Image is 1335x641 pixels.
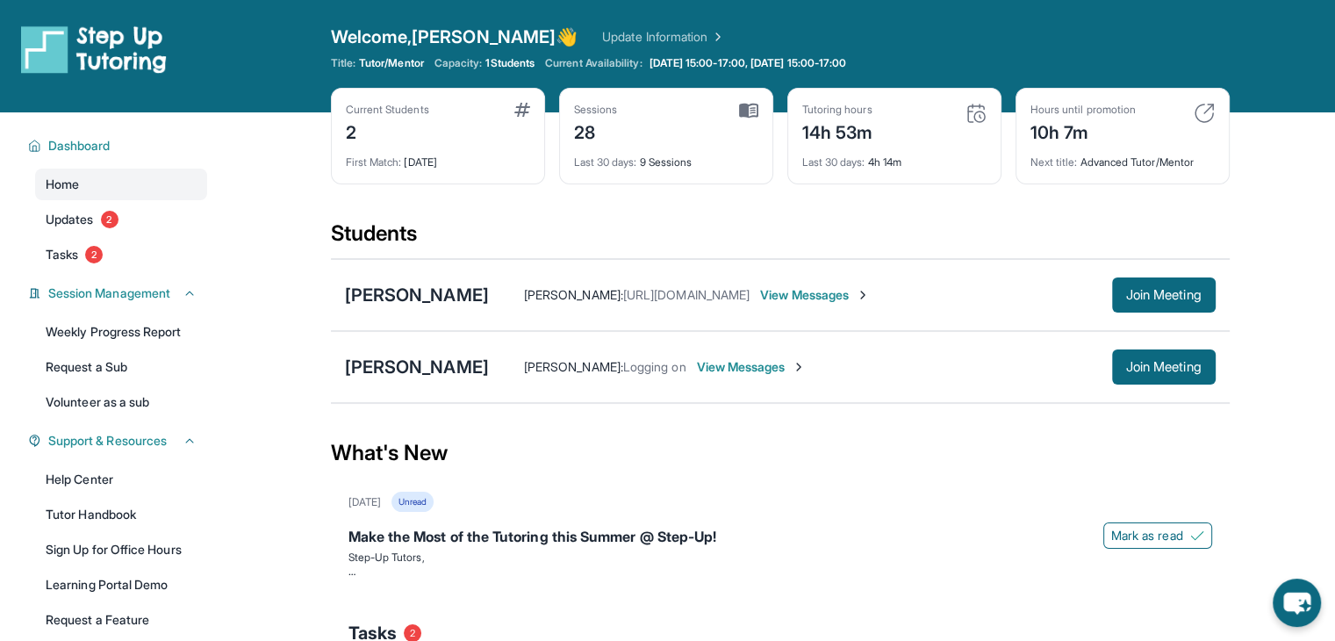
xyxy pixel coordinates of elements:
button: Dashboard [41,137,197,155]
a: Request a Sub [35,351,207,383]
span: Updates [46,211,94,228]
div: Hours until promotion [1030,103,1136,117]
div: What's New [331,414,1230,492]
a: Sign Up for Office Hours [35,534,207,565]
a: Tasks2 [35,239,207,270]
div: Current Students [346,103,429,117]
span: Tutor/Mentor [359,56,424,70]
span: [DATE] 15:00-17:00, [DATE] 15:00-17:00 [650,56,847,70]
div: 9 Sessions [574,145,758,169]
span: Logging on [623,359,686,374]
div: Tutoring hours [802,103,873,117]
img: Chevron Right [707,28,725,46]
a: Updates2 [35,204,207,235]
img: card [1194,103,1215,124]
div: [PERSON_NAME] [345,355,489,379]
a: Help Center [35,464,207,495]
span: View Messages [760,286,870,304]
img: Chevron-Right [856,288,870,302]
span: 2 [101,211,118,228]
span: Welcome, [PERSON_NAME] 👋 [331,25,578,49]
div: [DATE] [348,495,381,509]
div: Make the Most of the Tutoring this Summer @ Step-Up! [348,526,1212,551]
span: Next title : [1030,155,1078,169]
a: Weekly Progress Report [35,316,207,348]
a: Learning Portal Demo [35,569,207,601]
img: card [965,103,987,124]
div: 2 [346,117,429,145]
span: Session Management [48,284,170,302]
a: Home [35,169,207,200]
div: 4h 14m [802,145,987,169]
a: Update Information [602,28,725,46]
div: 28 [574,117,618,145]
button: Join Meeting [1112,277,1216,313]
div: [DATE] [346,145,530,169]
div: Unread [391,492,434,512]
span: [PERSON_NAME] : [524,359,623,374]
button: Mark as read [1103,522,1212,549]
span: Title: [331,56,355,70]
p: Step-Up Tutors, [348,551,1212,565]
img: card [514,103,530,117]
div: [PERSON_NAME] [345,283,489,307]
button: Join Meeting [1112,349,1216,385]
img: card [739,103,758,119]
button: Session Management [41,284,197,302]
span: Capacity: [434,56,483,70]
button: chat-button [1273,579,1321,627]
span: 2 [85,246,103,263]
img: Mark as read [1190,529,1204,543]
span: View Messages [697,358,807,376]
span: Join Meeting [1126,290,1202,300]
img: logo [21,25,167,74]
span: Join Meeting [1126,362,1202,372]
span: 1 Students [485,56,535,70]
div: Advanced Tutor/Mentor [1030,145,1215,169]
a: Request a Feature [35,604,207,636]
a: Volunteer as a sub [35,386,207,418]
span: Dashboard [48,137,111,155]
span: Last 30 days : [802,155,865,169]
span: Current Availability: [545,56,642,70]
span: Mark as read [1111,527,1183,544]
div: 10h 7m [1030,117,1136,145]
div: Sessions [574,103,618,117]
span: Home [46,176,79,193]
span: First Match : [346,155,402,169]
a: Tutor Handbook [35,499,207,530]
div: Students [331,220,1230,258]
img: Chevron-Right [792,360,806,374]
a: [DATE] 15:00-17:00, [DATE] 15:00-17:00 [646,56,851,70]
button: Support & Resources [41,432,197,450]
span: Tasks [46,246,78,263]
span: [URL][DOMAIN_NAME] [623,287,750,302]
span: Last 30 days : [574,155,637,169]
span: Support & Resources [48,432,167,450]
div: 14h 53m [802,117,873,145]
span: [PERSON_NAME] : [524,287,623,302]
